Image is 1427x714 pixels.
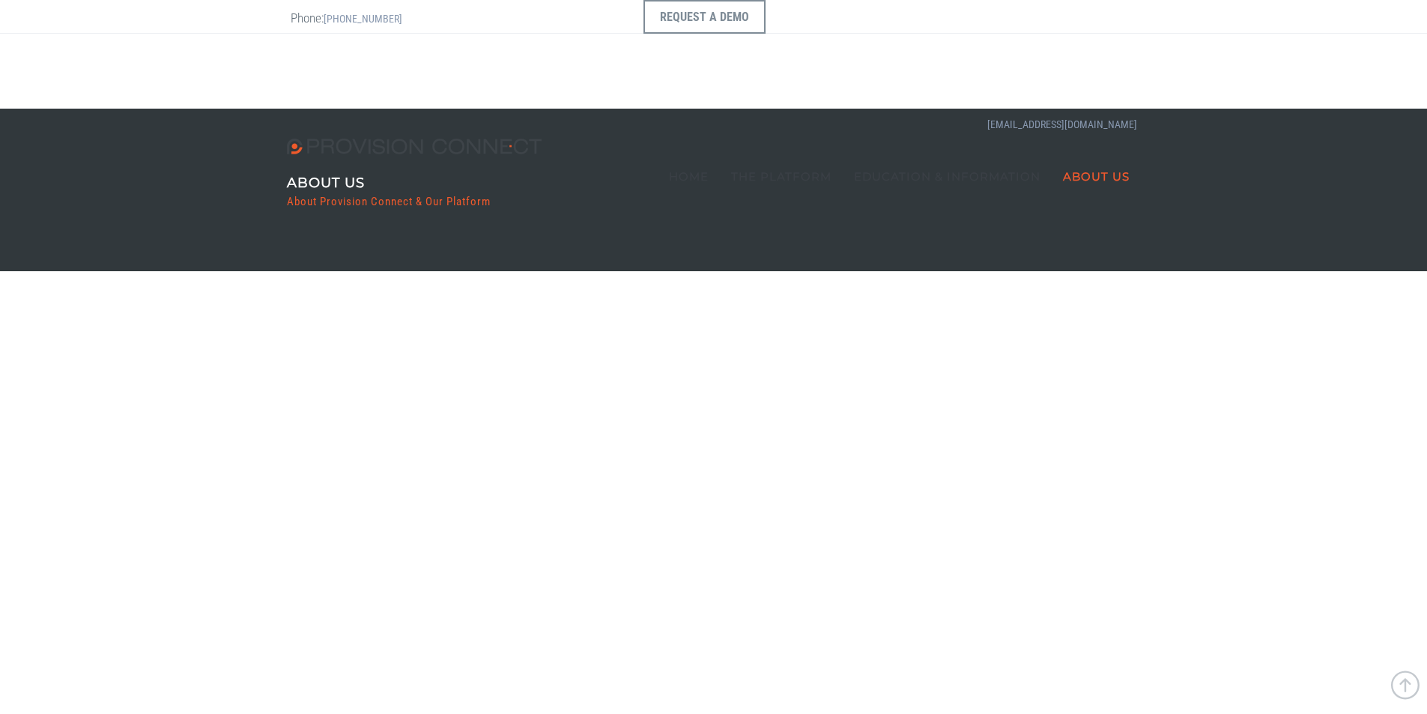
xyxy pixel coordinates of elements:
[1052,139,1141,214] a: About Us
[843,139,1052,214] a: Education & Information
[324,13,402,25] a: [PHONE_NUMBER]
[720,139,843,214] a: The Platform
[287,139,549,154] img: Provision Connect
[658,139,720,214] a: Home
